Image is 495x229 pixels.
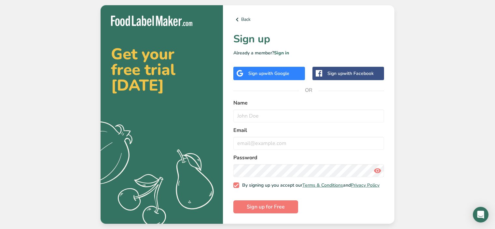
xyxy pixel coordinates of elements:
span: with Facebook [343,70,374,77]
span: OR [299,80,319,100]
h2: Get your free trial [DATE] [111,46,213,93]
label: Email [233,126,384,134]
input: John Doe [233,109,384,122]
button: Sign up for Free [233,200,298,213]
p: Already a member? [233,50,384,56]
span: with Google [264,70,289,77]
h1: Sign up [233,31,384,47]
label: Name [233,99,384,107]
div: Sign up [248,70,289,77]
span: By signing up you accept our and [239,182,380,188]
a: Sign in [274,50,289,56]
input: email@example.com [233,137,384,150]
div: Open Intercom Messenger [473,207,488,222]
a: Back [233,16,384,23]
a: Terms & Conditions [302,182,343,188]
img: Food Label Maker [111,16,192,26]
div: Sign up [327,70,374,77]
span: Sign up for Free [247,203,285,211]
a: Privacy Policy [351,182,379,188]
label: Password [233,154,384,162]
